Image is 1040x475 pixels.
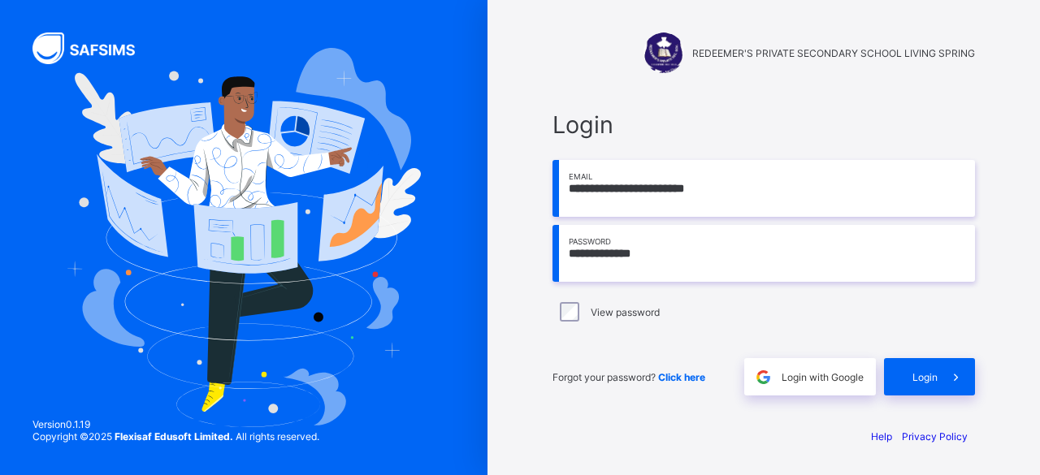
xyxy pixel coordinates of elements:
span: Login [912,371,938,383]
span: REDEEMER'S PRIVATE SECONDARY SCHOOL LIVING SPRING [692,47,975,59]
img: google.396cfc9801f0270233282035f929180a.svg [754,368,773,386]
a: Click here [658,371,705,383]
strong: Flexisaf Edusoft Limited. [115,430,233,443]
a: Privacy Policy [902,430,968,443]
span: Login with Google [782,371,864,383]
img: Hero Image [67,48,420,428]
label: View password [591,306,660,318]
a: Help [871,430,892,443]
img: SAFSIMS Logo [32,32,154,64]
span: Copyright © 2025 All rights reserved. [32,430,319,443]
span: Forgot your password? [552,371,705,383]
span: Login [552,110,975,139]
span: Version 0.1.19 [32,418,319,430]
